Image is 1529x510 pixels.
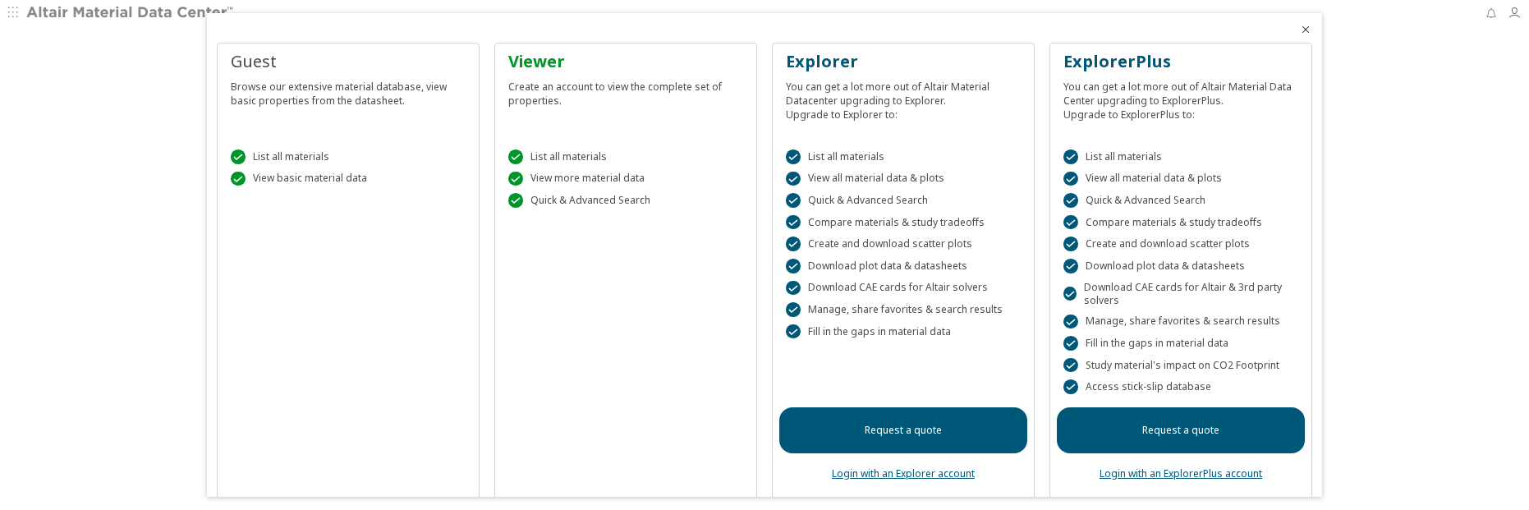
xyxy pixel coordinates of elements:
div:  [1063,315,1078,329]
div: Download plot data & datasheets [786,259,1021,273]
a: Login with an Explorer account [832,466,975,480]
div: Access stick-slip database [1063,379,1298,394]
div:  [1063,172,1078,186]
div: View basic material data [231,172,466,186]
div:  [231,149,246,164]
div:  [786,237,801,251]
a: Request a quote [1057,407,1305,453]
div: List all materials [786,149,1021,164]
div:  [1063,358,1078,373]
div:  [508,193,523,208]
div: Study material's impact on CO2 Footprint [1063,358,1298,373]
div: List all materials [1063,149,1298,164]
div: Create and download scatter plots [786,237,1021,251]
div:  [786,193,801,208]
div:  [786,281,801,296]
div: Browse our extensive material database, view basic properties from the datasheet. [231,73,466,108]
div:  [1063,215,1078,230]
div: Compare materials & study tradeoffs [1063,215,1298,230]
div: List all materials [231,149,466,164]
div:  [786,215,801,230]
div:  [1063,336,1078,351]
div:  [1063,237,1078,251]
a: Request a quote [779,407,1027,453]
div: You can get a lot more out of Altair Material Data Center upgrading to ExplorerPlus. Upgrade to E... [1063,73,1298,122]
div:  [786,149,801,164]
div:  [1063,193,1078,208]
div:  [231,172,246,186]
div: Guest [231,50,466,73]
div:  [1063,379,1078,394]
div: Create an account to view the complete set of properties. [508,73,743,108]
div: Fill in the gaps in material data [1063,336,1298,351]
div:  [786,324,801,339]
div:  [508,149,523,164]
div: Create and download scatter plots [1063,237,1298,251]
div: Manage, share favorites & search results [1063,315,1298,329]
div: Compare materials & study tradeoffs [786,215,1021,230]
div: Download plot data & datasheets [1063,259,1298,273]
div:  [1063,149,1078,164]
div:  [1063,259,1078,273]
div:  [786,172,801,186]
div: Manage, share favorites & search results [786,302,1021,317]
div: Fill in the gaps in material data [786,324,1021,339]
div: Explorer [786,50,1021,73]
div: Download CAE cards for Altair solvers [786,281,1021,296]
div: List all materials [508,149,743,164]
button: Close [1299,23,1312,36]
div: You can get a lot more out of Altair Material Datacenter upgrading to Explorer. Upgrade to Explor... [786,73,1021,122]
div:  [1063,287,1077,301]
div: View more material data [508,172,743,186]
div: Viewer [508,50,743,73]
div: View all material data & plots [786,172,1021,186]
div: Quick & Advanced Search [508,193,743,208]
div: Download CAE cards for Altair & 3rd party solvers [1063,281,1298,307]
a: Login with an ExplorerPlus account [1100,466,1262,480]
div:  [786,302,801,317]
div: Quick & Advanced Search [1063,193,1298,208]
div: View all material data & plots [1063,172,1298,186]
div: ExplorerPlus [1063,50,1298,73]
div:  [508,172,523,186]
div: Quick & Advanced Search [786,193,1021,208]
div:  [786,259,801,273]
